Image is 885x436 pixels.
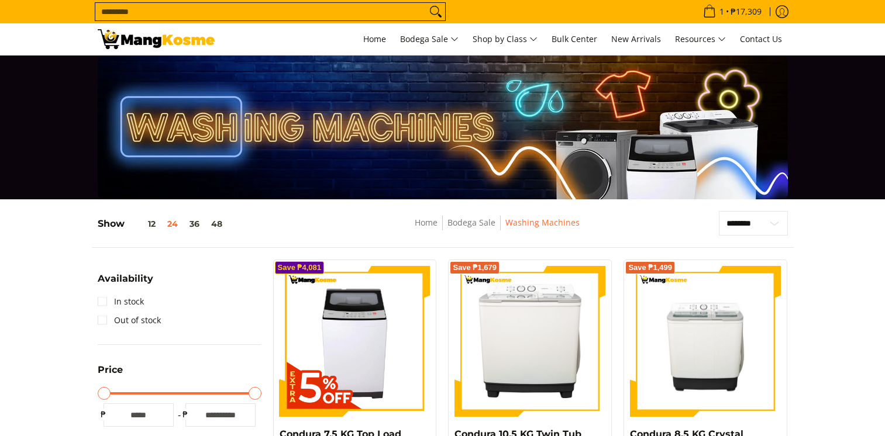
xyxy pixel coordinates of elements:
a: Out of stock [98,311,161,330]
a: New Arrivals [605,23,667,55]
span: New Arrivals [611,33,661,44]
img: Condura 7.5 KG Top Load Non-Inverter Washing Machine (Class A) [280,266,431,417]
summary: Open [98,365,123,383]
span: Price [98,365,123,375]
button: 48 [205,219,228,229]
span: ₱17,309 [729,8,763,16]
a: Bodega Sale [447,217,495,228]
button: 36 [184,219,205,229]
span: • [700,5,765,18]
img: Condura 8.5 KG Crystal Lid, Twin Tub Washing Machine (Premium) [630,268,781,415]
span: Resources [675,32,726,47]
a: Shop by Class [467,23,543,55]
a: Bodega Sale [394,23,464,55]
span: Bodega Sale [400,32,459,47]
span: Contact Us [740,33,782,44]
span: Save ₱4,081 [278,264,322,271]
img: Washing Machines l Mang Kosme: Home Appliances Warehouse Sale Partner [98,29,215,49]
a: Resources [669,23,732,55]
button: 24 [161,219,184,229]
a: Contact Us [734,23,788,55]
a: Home [357,23,392,55]
nav: Breadcrumbs [329,216,664,242]
span: Save ₱1,499 [628,264,672,271]
h5: Show [98,218,228,230]
img: Condura 10.5 KG Twin Tub Washing Machine (Premium) [454,266,605,417]
button: 12 [125,219,161,229]
span: 1 [718,8,726,16]
span: Save ₱1,679 [453,264,497,271]
span: Availability [98,274,153,283]
a: Bulk Center [546,23,603,55]
summary: Open [98,274,153,292]
span: Home [363,33,386,44]
a: In stock [98,292,144,311]
span: Shop by Class [473,32,538,47]
span: ₱ [180,409,191,420]
span: ₱ [98,409,109,420]
nav: Main Menu [226,23,788,55]
a: Home [415,217,438,228]
a: Washing Machines [505,217,580,228]
button: Search [426,3,445,20]
span: Bulk Center [552,33,597,44]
